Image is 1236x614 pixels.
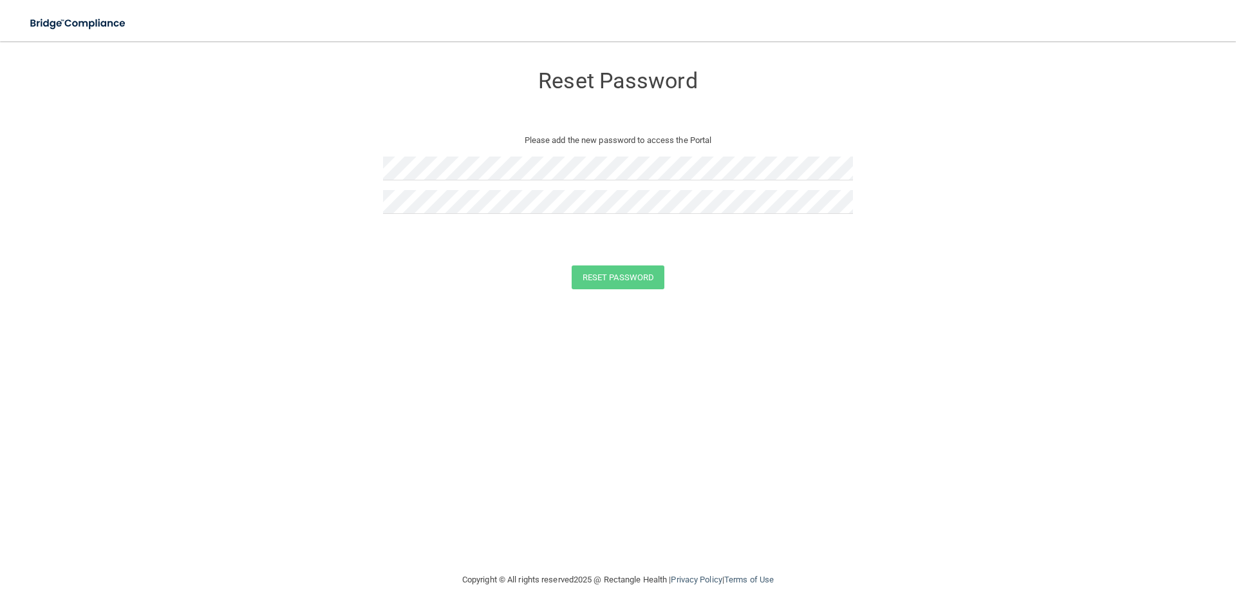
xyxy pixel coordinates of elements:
a: Privacy Policy [671,575,722,584]
div: Copyright © All rights reserved 2025 @ Rectangle Health | | [383,559,853,600]
a: Terms of Use [724,575,774,584]
button: Reset Password [572,265,664,289]
p: Please add the new password to access the Portal [393,133,843,148]
img: bridge_compliance_login_screen.278c3ca4.svg [19,10,138,37]
h3: Reset Password [383,69,853,93]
